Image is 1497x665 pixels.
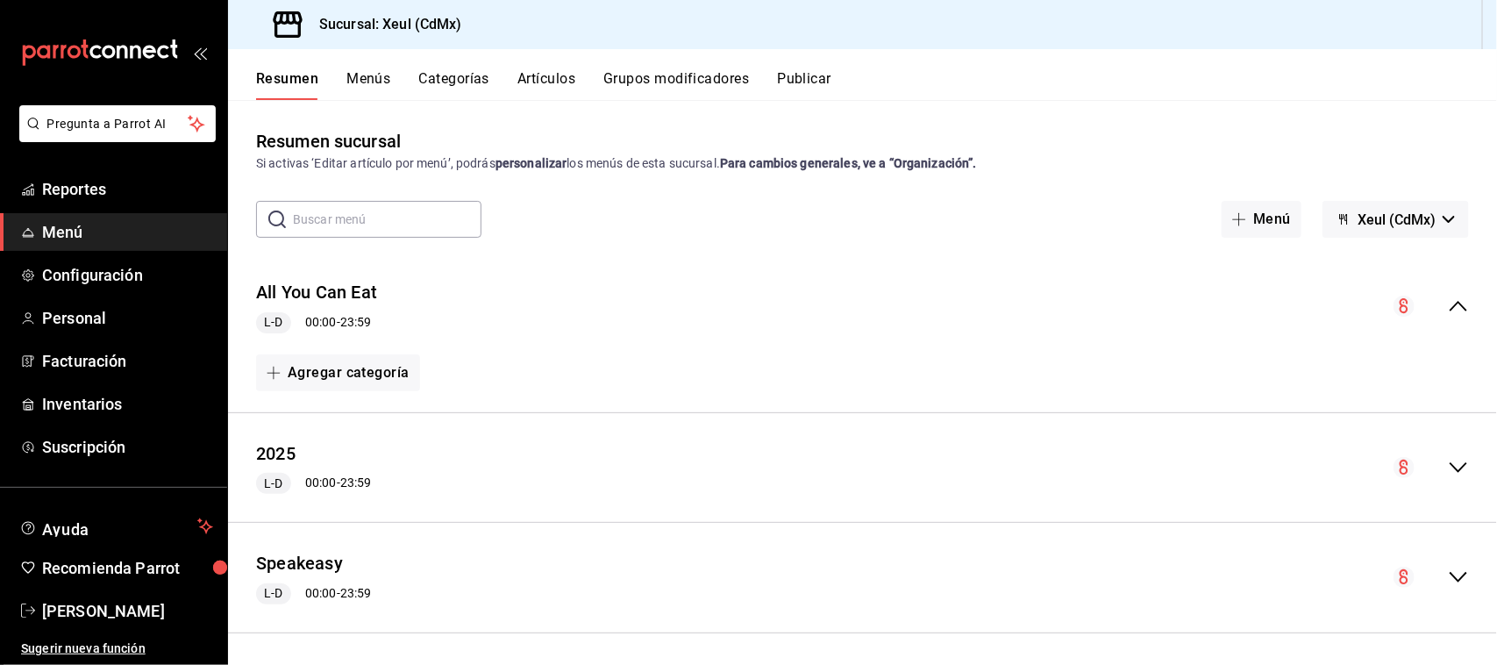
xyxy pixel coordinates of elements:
[256,70,318,100] button: Resumen
[12,127,216,146] a: Pregunta a Parrot AI
[42,177,213,201] span: Reportes
[419,70,490,100] button: Categorías
[42,599,213,623] span: [PERSON_NAME]
[228,427,1497,509] div: collapse-menu-row
[1358,211,1436,228] span: Xeul (CdMx)
[256,354,420,391] button: Agregar categoría
[42,306,213,330] span: Personal
[42,349,213,373] span: Facturación
[256,583,371,604] div: 00:00 - 23:59
[256,551,343,576] button: Speakeasy
[19,105,216,142] button: Pregunta a Parrot AI
[517,70,575,100] button: Artículos
[256,154,1469,173] div: Si activas ‘Editar artículo por menú’, podrás los menús de esta sucursal.
[720,156,977,170] strong: Para cambios generales, ve a “Organización”.
[256,441,296,467] button: 2025
[256,128,401,154] div: Resumen sucursal
[42,516,190,537] span: Ayuda
[293,202,481,237] input: Buscar menú
[228,266,1497,347] div: collapse-menu-row
[256,280,377,305] button: All You Can Eat
[1222,201,1301,238] button: Menú
[256,312,377,333] div: 00:00 - 23:59
[42,392,213,416] span: Inventarios
[1322,201,1469,238] button: Xeul (CdMx)
[42,435,213,459] span: Suscripción
[257,313,289,332] span: L-D
[256,70,1497,100] div: navigation tabs
[42,263,213,287] span: Configuración
[42,220,213,244] span: Menú
[257,475,289,493] span: L-D
[603,70,749,100] button: Grupos modificadores
[346,70,390,100] button: Menús
[228,537,1497,619] div: collapse-menu-row
[777,70,831,100] button: Publicar
[47,115,189,133] span: Pregunta a Parrot AI
[193,46,207,60] button: open_drawer_menu
[256,473,371,494] div: 00:00 - 23:59
[42,556,213,580] span: Recomienda Parrot
[305,14,462,35] h3: Sucursal: Xeul (CdMx)
[257,584,289,603] span: L-D
[495,156,567,170] strong: personalizar
[21,640,213,658] span: Sugerir nueva función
